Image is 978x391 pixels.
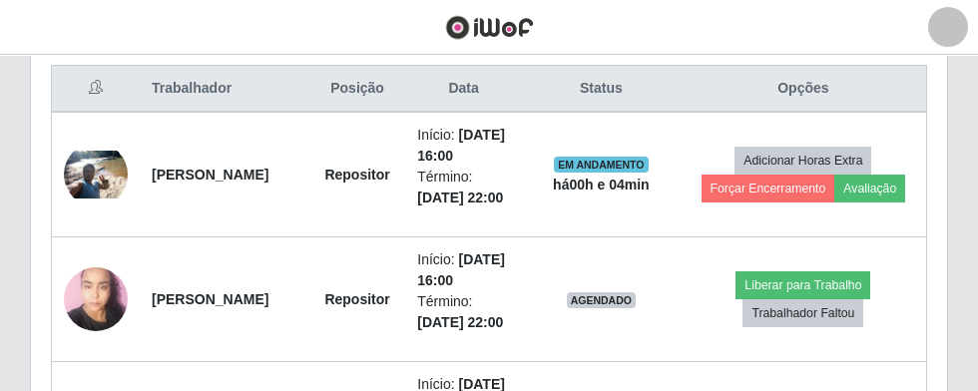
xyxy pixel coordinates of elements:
img: 1745741797322.jpeg [64,151,128,198]
strong: Repositor [324,291,389,307]
button: Avaliação [834,175,905,202]
button: Trabalhador Faltou [742,299,863,327]
strong: [PERSON_NAME] [152,291,268,307]
img: CoreUI Logo [445,15,534,40]
th: Posição [309,66,405,113]
li: Término: [417,291,510,333]
button: Forçar Encerramento [702,175,835,202]
th: Opções [681,66,927,113]
li: Início: [417,125,510,167]
button: Liberar para Trabalho [735,271,870,299]
time: [DATE] 16:00 [417,127,505,164]
time: [DATE] 22:00 [417,314,503,330]
button: Adicionar Horas Extra [734,147,871,175]
strong: Repositor [324,167,389,183]
strong: há 00 h e 04 min [553,177,650,193]
time: [DATE] 16:00 [417,251,505,288]
span: AGENDADO [567,292,637,308]
th: Status [522,66,681,113]
th: Data [405,66,522,113]
time: [DATE] 22:00 [417,190,503,205]
span: EM ANDAMENTO [554,157,649,173]
li: Início: [417,249,510,291]
img: 1750798204685.jpeg [64,256,128,341]
li: Término: [417,167,510,208]
th: Trabalhador [140,66,309,113]
strong: [PERSON_NAME] [152,167,268,183]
